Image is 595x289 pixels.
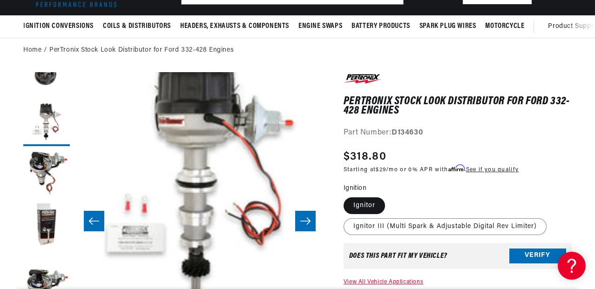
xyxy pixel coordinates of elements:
span: $318.80 [344,148,386,165]
span: Spark Plug Wires [419,21,476,31]
summary: Motorcycle [480,15,529,37]
summary: Engine Swaps [294,15,347,37]
button: Slide left [84,211,104,231]
strong: D134630 [392,129,423,136]
h1: PerTronix Stock Look Distributor for Ford 332-428 Engines [344,97,572,116]
a: View All Vehicle Applications [344,279,423,285]
p: Starting at /mo or 0% APR with . [344,165,519,174]
label: Ignitor [344,197,385,214]
button: Slide right [295,211,316,231]
summary: Battery Products [347,15,415,37]
button: Verify [509,249,566,263]
button: Load image 7 in gallery view [23,202,70,249]
summary: Ignition Conversions [23,15,98,37]
span: Battery Products [352,21,410,31]
a: See if you qualify - Learn more about Affirm Financing (opens in modal) [466,167,519,173]
summary: Spark Plug Wires [415,15,481,37]
span: Headers, Exhausts & Components [180,21,289,31]
span: Affirm [448,165,465,172]
a: Home [23,45,41,55]
span: Coils & Distributors [103,21,171,31]
label: Ignitor III (Multi Spark & Adjustable Digital Rev Limiter) [344,218,547,235]
a: PerTronix Stock Look Distributor for Ford 332-428 Engines [49,45,234,55]
button: Load image 5 in gallery view [23,100,70,146]
legend: Ignition [344,183,367,193]
span: Motorcycle [485,21,524,31]
span: Engine Swaps [298,21,342,31]
div: Part Number: [344,127,572,139]
button: Load image 6 in gallery view [23,151,70,197]
summary: Headers, Exhausts & Components [176,15,294,37]
nav: breadcrumbs [23,45,572,55]
div: Does This part fit My vehicle? [349,252,447,260]
span: $29 [376,167,386,173]
span: Ignition Conversions [23,21,94,31]
summary: Coils & Distributors [98,15,176,37]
